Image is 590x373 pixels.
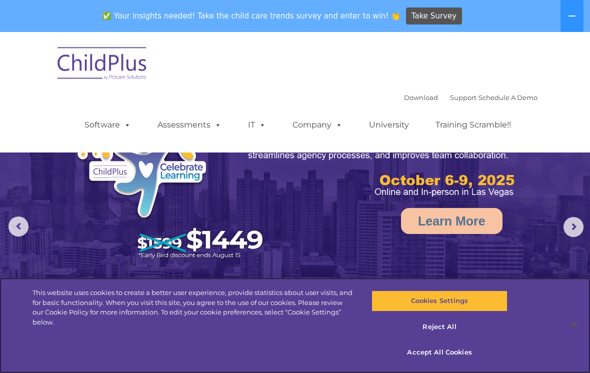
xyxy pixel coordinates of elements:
button: Cookies Settings [371,290,507,311]
button: Reject All [371,316,507,337]
span: Take Survey [411,7,456,25]
a: Assessments [147,115,231,135]
a: University [359,115,419,135]
a: Training Scramble!! [425,115,521,135]
a: Support [450,93,476,101]
img: ChildPlus by Procare Solutions [52,40,152,90]
button: Accept All Cookies [371,342,507,363]
font: | [404,93,537,101]
span: ✅ Your insights needed! Take the child care trends survey and enter to win! 👏 [98,6,404,26]
a: Schedule A Demo [478,93,537,101]
a: Take Survey [406,7,462,25]
a: Software [74,115,141,135]
a: Learn More [401,208,502,234]
a: Company [282,115,352,135]
button: Close [563,313,585,335]
div: This website uses cookies to create a better user experience, provide statistics about user visit... [32,288,354,327]
a: Download [404,93,438,101]
a: IT [238,115,276,135]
